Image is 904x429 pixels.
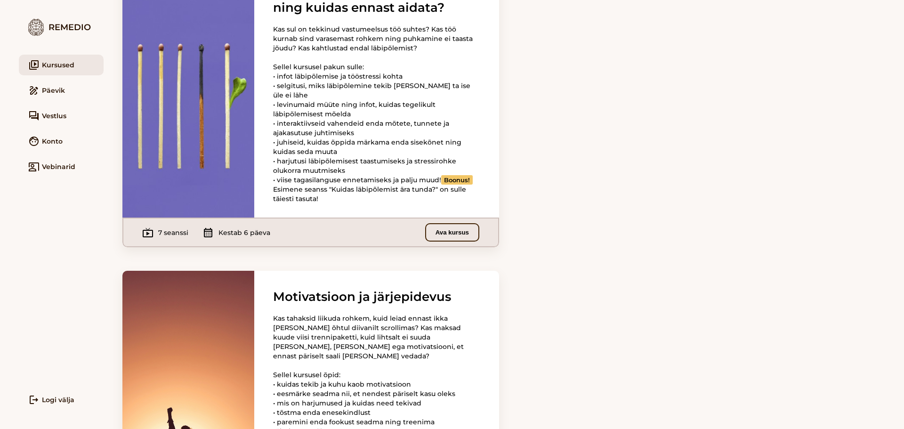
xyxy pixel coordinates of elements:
div: 7 seanssi [142,223,188,242]
div: Remedio [19,19,104,36]
h3: Motivatsioon ja järjepidevus [273,290,480,304]
b: Boonus! [441,175,473,185]
a: forumVestlus [19,105,104,126]
a: logoutLogi välja [19,389,104,410]
a: video_libraryKursused [19,55,104,75]
i: video_library [28,59,40,71]
img: logo.7579ec4f.png [28,19,44,36]
i: forum [28,110,40,121]
i: co_present [28,161,40,172]
i: calendar_month [202,227,214,238]
i: draw [28,85,40,96]
span: Vestlus [42,111,66,121]
div: Kas sul on tekkinud vastumeelsus töö suhtes? Kas töö kurnab sind varasemast rohkem ning puhkamine... [273,24,480,203]
a: drawPäevik [19,80,104,101]
a: co_presentVebinarid [19,156,104,177]
a: faceKonto [19,131,104,152]
div: Kestab 6 päeva [202,223,270,242]
i: live_tv [142,227,153,238]
i: face [28,136,40,147]
i: logout [28,394,40,405]
button: Ava kursus [425,223,479,242]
